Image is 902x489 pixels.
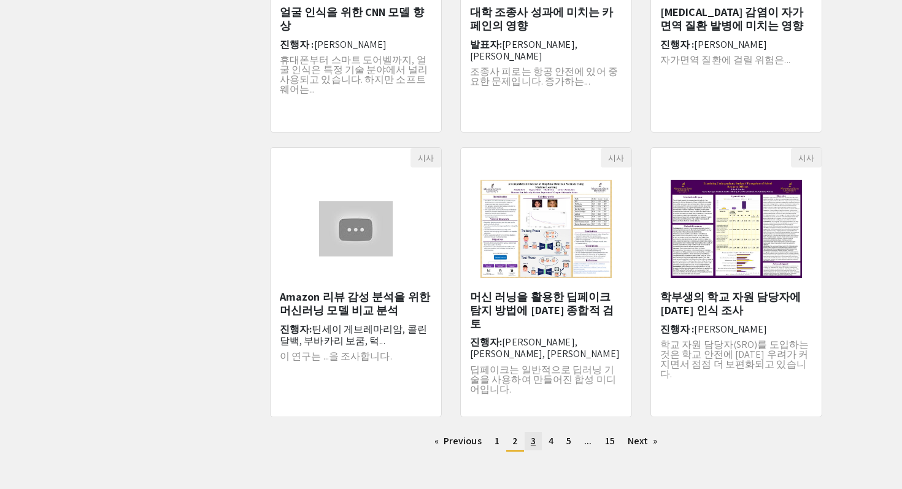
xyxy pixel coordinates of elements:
font: [PERSON_NAME] [694,38,766,51]
font: 시사 [798,153,814,163]
font: 딥페이크는 일반적으로 딥러닝 기술을 사용하여 만들어진 합성 미디어입니다. [470,363,616,396]
span: 3 [531,434,536,447]
font: 학교 자원 담당자(SRO)를 도입하는 것은 학교 안전에 [DATE] 우려가 커지면서 점점 더 보편화되고 있습니다. [660,338,809,380]
font: [PERSON_NAME] [314,38,387,51]
a: Previous page [428,432,488,450]
font: Amazon 리뷰 감성 분석을 위한 머신러닝 모델 비교 분석 [280,290,430,317]
font: 시사 [418,153,434,163]
span: 5 [566,434,571,447]
button: 시사 [601,148,631,168]
font: 진행자: [470,336,502,348]
img: <p>학부생의 학교 자원 담당자에 대한 인식 조사</p> [658,167,814,290]
font: [PERSON_NAME], [PERSON_NAME] [470,38,577,63]
font: [PERSON_NAME], [PERSON_NAME], [PERSON_NAME] [470,336,620,360]
span: 4 [549,434,553,447]
font: 진행자: [280,323,312,336]
font: 진행자 : [660,38,695,51]
span: 1 [495,434,499,447]
font: 휴대폰부터 스마트 도어벨까지, 얼굴 인식은 특정 기술 분야에서 널리 사용되고 있습니다. 하지만 소프트웨어는... [280,53,428,96]
iframe: 채팅 [9,434,52,480]
font: [PERSON_NAME] [694,323,766,336]
button: 시사 [791,148,822,168]
font: 진행자 : [660,323,695,336]
a: Next page [622,432,664,450]
font: 발표자: [470,38,502,51]
div: 공개 프레젠테이션 <p><span style="color: rgb(13, 13, 13);">Amazon 리뷰에 대한 감성 분석을 위한 머신 러닝 모델의 비교 분석</span>... [270,147,442,417]
font: 조종사 피로는 항공 안전에 있어 중요한 문제입니다. 증가하는... [470,65,618,88]
div: 공개 프레젠테이션 <p>학부생의 학교 자원 담당자에 대한 인식 조사</p> [650,147,822,417]
div: 공개 프레젠테이션 <p>머신 러닝을 활용한 딥페이크 탐지 방법에 대한 종합적 검토</p> [460,147,632,417]
font: 시사 [608,153,624,163]
img: <p><span style="color: rgb(13, 13, 13);">Amazon 리뷰 감성 분석을 위한 머신 러닝 모델의 비교 분석</span></p> [307,189,405,269]
font: 자가면역 질환에 걸릴 위험은... [660,53,790,66]
font: 진행자 : [280,38,314,51]
span: ... [584,434,592,447]
button: 시사 [411,148,441,168]
font: 대학 조종사 성과에 미치는 카페인의 영향 [470,5,614,33]
font: 틴세이 게브레마리암, 콜린 달백, 부바카리 보쿰, 턱... [280,323,427,347]
font: 머신 러닝을 활용한 딥페이크 탐지 방법에 [DATE] 종합적 검토 [470,290,614,330]
font: 이 연구는 ...을 조사합니다. [280,350,392,363]
img: <p>머신 러닝을 활용한 딥페이크 탐지 방법에 대한 종합적인 검토</p> [468,167,623,290]
span: 15 [605,434,615,447]
span: 2 [512,434,518,447]
font: 얼굴 인식을 위한 CNN 모델 향상 [280,5,424,33]
font: [MEDICAL_DATA] 감염이 자가면역 질환 발병에 미치는 영향 [660,5,804,33]
font: 학부생의 학교 자원 담당자에 [DATE] 인식 조사 [660,290,801,317]
ul: 쪽수 매기기 [270,432,822,452]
